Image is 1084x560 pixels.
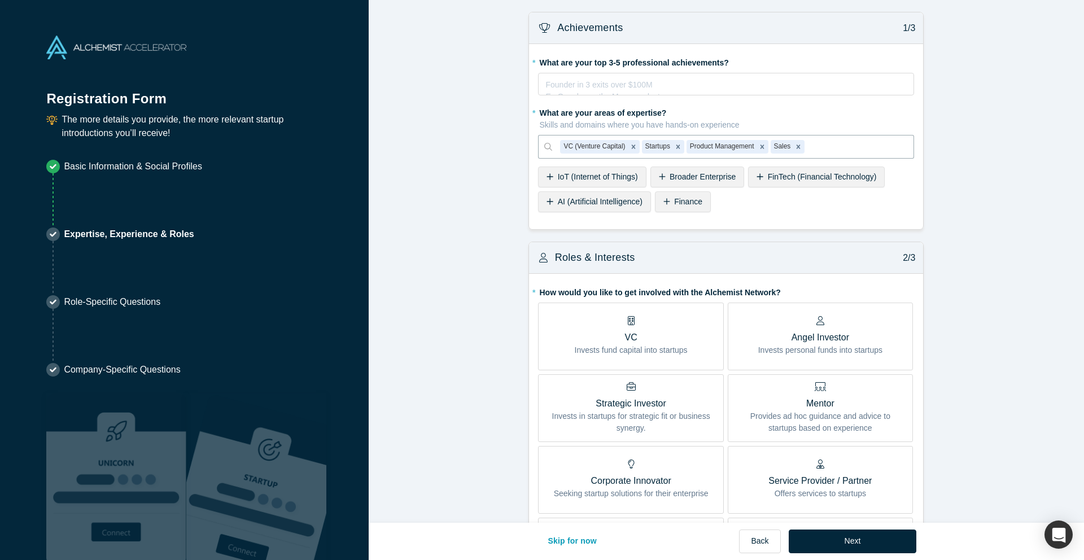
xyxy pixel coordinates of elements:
button: Next [789,530,917,553]
p: Expertise, Experience & Roles [64,228,194,241]
p: Strategic Investor [547,397,715,410]
span: FinTech (Financial Technology) [768,172,877,181]
div: IoT (Internet of Things) [538,167,646,187]
div: Startups [642,140,672,154]
p: Service Provider / Partner [768,474,872,488]
div: Sales [771,140,793,154]
img: Robust Technologies [46,393,186,560]
p: Invests in startups for strategic fit or business synergy. [547,410,715,434]
button: Back [739,530,780,553]
div: AI (Artificial Intelligence) [538,191,650,212]
div: Remove Startups [672,140,684,154]
h1: Registration Form [46,77,322,109]
div: VC (Venture Capital) [560,140,627,154]
div: rdw-editor [546,77,907,99]
img: Prism AI [186,393,326,560]
div: Remove Sales [792,140,805,154]
span: IoT (Internet of Things) [558,172,638,181]
h3: Achievements [557,20,623,36]
p: Angel Investor [758,331,882,344]
div: Product Management [687,140,756,154]
label: How would you like to get involved with the Alchemist Network? [538,283,914,299]
div: rdw-wrapper [538,73,914,95]
span: Finance [674,197,702,206]
button: Skip for now [536,530,609,553]
div: Broader Enterprise [650,167,745,187]
p: Offers services to startups [768,488,872,500]
p: Mentor [736,397,904,410]
div: FinTech (Financial Technology) [748,167,885,187]
h3: Roles & Interests [555,250,635,265]
span: Broader Enterprise [670,172,736,181]
p: Corporate Innovator [554,474,709,488]
img: Alchemist Accelerator Logo [46,36,186,59]
label: What are your areas of expertise? [538,103,914,131]
p: Skills and domains where you have hands-on experience [539,119,914,131]
p: 2/3 [897,251,916,265]
label: What are your top 3-5 professional achievements? [538,53,914,69]
div: Remove Product Management [756,140,768,154]
p: 1/3 [897,21,916,35]
p: Role-Specific Questions [64,295,160,309]
p: Invests fund capital into startups [575,344,688,356]
p: Provides ad hoc guidance and advice to startups based on experience [736,410,904,434]
p: Seeking startup solutions for their enterprise [554,488,709,500]
span: AI (Artificial Intelligence) [558,197,642,206]
p: Company-Specific Questions [64,363,180,377]
p: Invests personal funds into startups [758,344,882,356]
div: Finance [655,191,711,212]
div: Remove VC (Venture Capital) [627,140,640,154]
p: VC [575,331,688,344]
p: The more details you provide, the more relevant startup introductions you’ll receive! [62,113,322,140]
p: Basic Information & Social Profiles [64,160,202,173]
